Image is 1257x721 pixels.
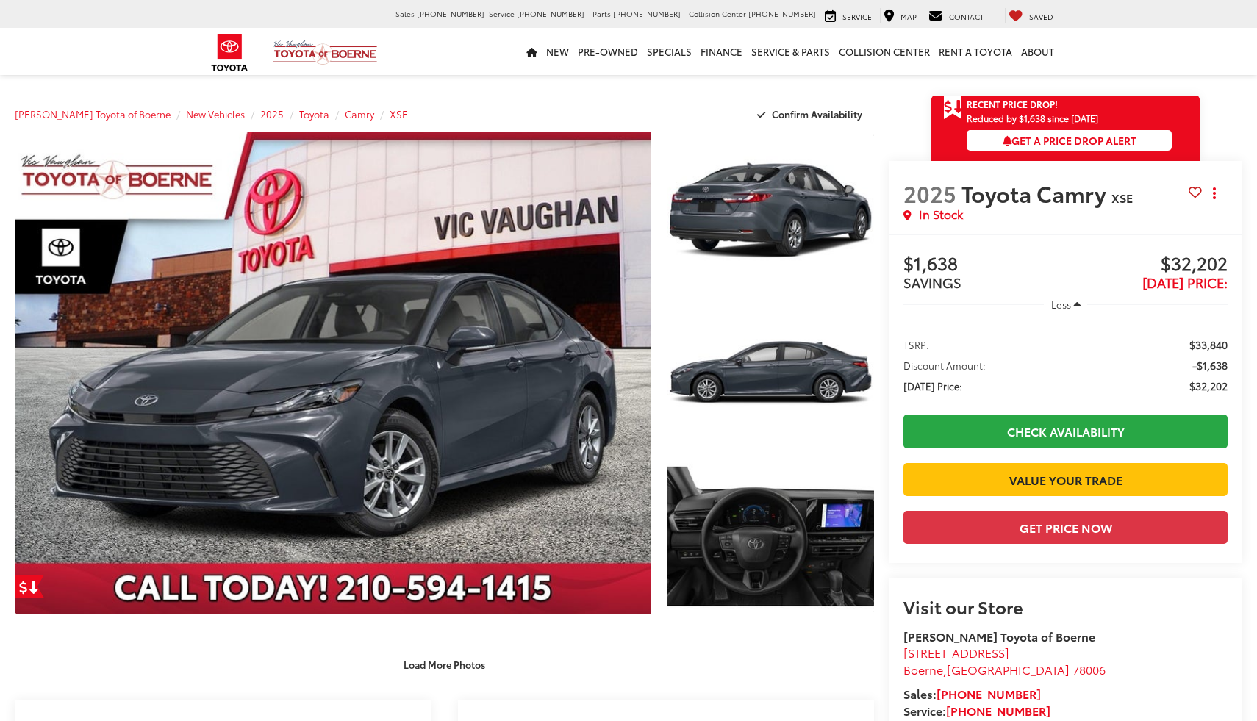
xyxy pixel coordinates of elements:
img: Vic Vaughan Toyota of Boerne [273,40,378,65]
a: Specials [642,28,696,75]
span: Sales [395,8,415,19]
span: Toyota Camry [961,177,1111,209]
span: Saved [1029,11,1053,22]
a: [PHONE_NUMBER] [937,685,1041,702]
span: 2025 [903,177,956,209]
span: [GEOGRAPHIC_DATA] [947,661,1070,678]
span: Recent Price Drop! [967,98,1058,110]
button: Get Price Now [903,511,1228,544]
a: Camry [345,107,374,121]
a: Service [821,8,875,23]
a: [PERSON_NAME] Toyota of Boerne [15,107,171,121]
a: [STREET_ADDRESS] Boerne,[GEOGRAPHIC_DATA] 78006 [903,644,1106,678]
span: [PHONE_NUMBER] [417,8,484,19]
span: Get Price Drop Alert [943,96,962,121]
a: My Saved Vehicles [1005,8,1057,23]
a: Rent a Toyota [934,28,1017,75]
a: [PHONE_NUMBER] [946,702,1050,719]
a: Map [880,8,920,23]
img: Toyota [202,29,257,76]
span: dropdown dots [1213,187,1216,199]
span: Confirm Availability [772,107,862,121]
img: 2025 Toyota Camry XSE [8,130,657,617]
a: Get Price Drop Alert [15,575,44,598]
a: Service & Parts: Opens in a new tab [747,28,834,75]
button: Actions [1202,180,1228,206]
h2: Visit our Store [903,597,1228,616]
a: New Vehicles [186,107,245,121]
span: Collision Center [689,8,746,19]
span: [PHONE_NUMBER] [613,8,681,19]
a: Check Availability [903,415,1228,448]
a: New [542,28,573,75]
span: Less [1051,298,1071,311]
img: 2025 Toyota Camry XSE [665,131,875,290]
span: In Stock [919,206,963,223]
button: Confirm Availability [749,101,875,127]
strong: [PERSON_NAME] Toyota of Boerne [903,628,1095,645]
span: TSRP: [903,337,929,352]
button: Load More Photos [393,652,495,678]
span: -$1,638 [1192,358,1228,373]
span: Discount Amount: [903,358,986,373]
a: 2025 [260,107,284,121]
strong: Service: [903,702,1050,719]
span: [STREET_ADDRESS] [903,644,1009,661]
span: Reduced by $1,638 since [DATE] [967,113,1172,123]
img: 2025 Toyota Camry XSE [665,294,875,453]
span: 78006 [1072,661,1106,678]
span: $32,202 [1066,254,1228,276]
span: SAVINGS [903,273,961,292]
span: Map [900,11,917,22]
a: Finance [696,28,747,75]
span: Service [489,8,515,19]
button: Less [1044,291,1088,318]
a: Contact [925,8,987,23]
span: $33,840 [1189,337,1228,352]
span: Boerne [903,661,943,678]
a: XSE [390,107,408,121]
a: Expand Photo 1 [667,132,874,287]
a: Expand Photo 2 [667,295,874,451]
a: Value Your Trade [903,463,1228,496]
a: About [1017,28,1059,75]
a: Expand Photo 0 [15,132,651,614]
span: [DATE] Price: [903,379,962,393]
a: Home [522,28,542,75]
a: Get Price Drop Alert Recent Price Drop! [931,96,1200,113]
span: [PHONE_NUMBER] [748,8,816,19]
span: Service [842,11,872,22]
span: XSE [1111,189,1133,206]
span: [PHONE_NUMBER] [517,8,584,19]
span: , [903,661,1106,678]
span: Parts [592,8,611,19]
span: $1,638 [903,254,1065,276]
span: $32,202 [1189,379,1228,393]
img: 2025 Toyota Camry XSE [665,457,875,616]
span: [DATE] Price: [1142,273,1228,292]
span: Get a Price Drop Alert [1003,133,1136,148]
span: Contact [949,11,984,22]
a: Pre-Owned [573,28,642,75]
strong: Sales: [903,685,1041,702]
a: Toyota [299,107,329,121]
a: Expand Photo 3 [667,459,874,614]
a: Collision Center [834,28,934,75]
